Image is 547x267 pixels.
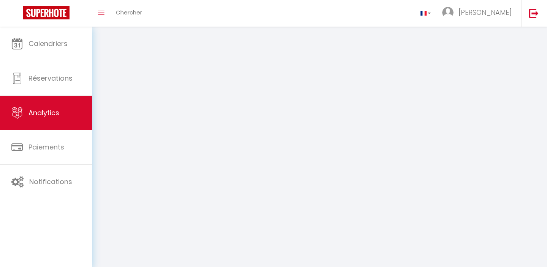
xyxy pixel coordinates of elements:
span: Réservations [28,73,73,83]
img: ... [442,7,454,18]
span: [PERSON_NAME] [458,8,512,17]
img: logout [529,8,539,18]
button: Ouvrir le widget de chat LiveChat [6,3,29,26]
span: Notifications [29,177,72,186]
span: Analytics [28,108,59,118]
span: Calendriers [28,39,68,48]
span: Paiements [28,142,64,152]
span: Chercher [116,8,142,16]
img: Super Booking [23,6,70,19]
